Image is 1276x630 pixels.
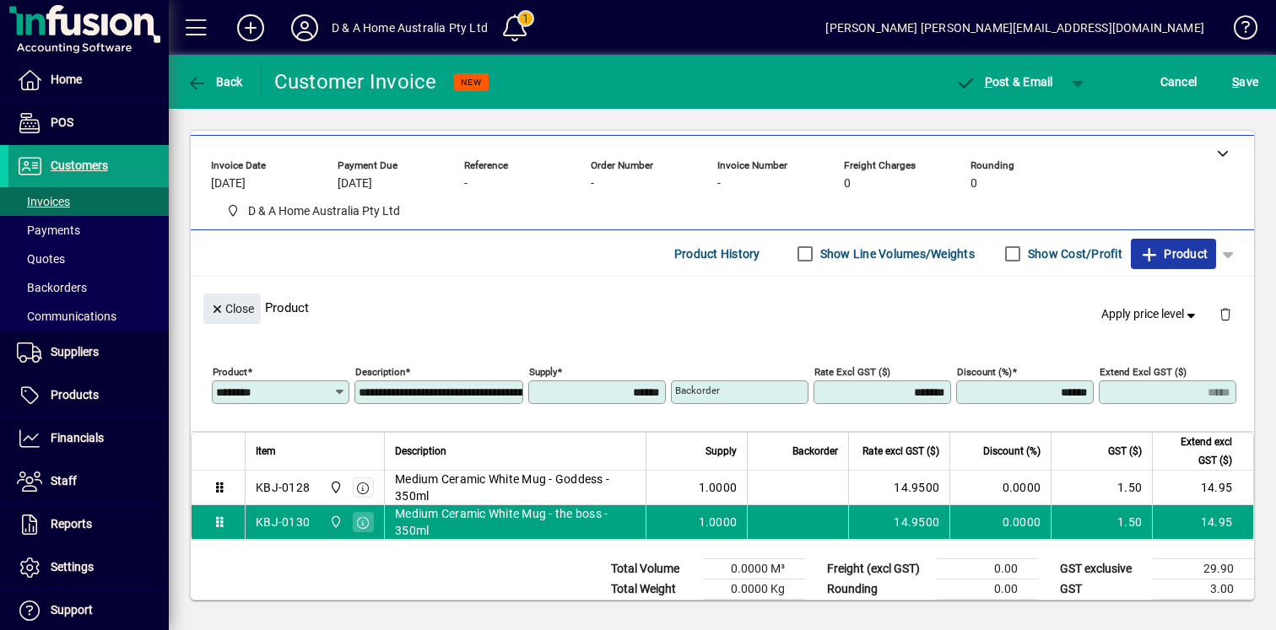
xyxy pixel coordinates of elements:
[256,514,310,530] div: KBJ-0130
[1139,240,1208,267] span: Product
[1153,600,1254,621] td: 32.90
[947,67,1062,97] button: Post & Email
[395,505,635,539] span: Medium Ceramic White Mug - the boss - 350ml
[1232,68,1258,95] span: ave
[8,547,169,589] a: Settings
[819,579,937,600] td: Rounding
[859,514,939,530] div: 14.9500
[668,239,767,269] button: Product History
[862,442,939,460] span: Rate excl GST ($)
[1156,67,1202,97] button: Cancel
[51,474,77,487] span: Staff
[706,442,737,460] span: Supply
[274,68,437,95] div: Customer Invoice
[355,366,405,378] mat-label: Description
[1153,559,1254,579] td: 29.90
[17,281,87,294] span: Backorders
[1205,306,1246,321] app-page-header-button: Delete
[937,559,1038,579] td: 0.00
[17,223,80,237] span: Payments
[8,187,169,216] a: Invoices
[1152,471,1253,505] td: 14.95
[278,13,332,43] button: Profile
[51,603,93,617] span: Support
[704,579,805,600] td: 0.0000 Kg
[51,73,82,86] span: Home
[211,177,246,191] span: [DATE]
[395,442,446,460] span: Description
[461,77,482,88] span: NEW
[529,366,557,378] mat-label: Supply
[51,560,94,573] span: Settings
[51,159,108,172] span: Customers
[17,252,65,266] span: Quotes
[464,177,468,191] span: -
[325,478,344,497] span: D & A Home Australia Pty Ltd
[1228,67,1262,97] button: Save
[169,67,262,97] app-page-header-button: Back
[191,277,1254,338] div: Product
[603,579,704,600] td: Total Weight
[949,505,1051,539] td: 0.0000
[844,177,851,191] span: 0
[955,75,1053,89] span: ost & Email
[338,177,372,191] span: [DATE]
[1052,579,1153,600] td: GST
[1152,505,1253,539] td: 14.95
[51,116,73,129] span: POS
[699,514,738,530] span: 1.0000
[1153,579,1254,600] td: 3.00
[224,13,278,43] button: Add
[8,460,169,503] a: Staff
[8,374,169,417] a: Products
[256,479,310,496] div: KBJ-0128
[983,442,1041,460] span: Discount (%)
[17,195,70,208] span: Invoices
[8,503,169,546] a: Reports
[717,177,721,191] span: -
[825,14,1204,41] div: [PERSON_NAME] [PERSON_NAME][EMAIL_ADDRESS][DOMAIN_NAME]
[17,310,116,323] span: Communications
[819,559,937,579] td: Freight (excl GST)
[8,59,169,101] a: Home
[1025,245,1122,262] label: Show Cost/Profit
[1160,68,1198,95] span: Cancel
[1131,239,1216,269] button: Product
[699,479,738,496] span: 1.0000
[325,513,344,531] span: D & A Home Australia Pty Ltd
[8,216,169,245] a: Payments
[219,201,407,222] span: D & A Home Australia Pty Ltd
[51,345,99,358] span: Suppliers
[937,579,1038,600] td: 0.00
[182,67,247,97] button: Back
[187,75,243,89] span: Back
[704,559,805,579] td: 0.0000 M³
[8,417,169,460] a: Financials
[814,366,890,378] mat-label: Rate excl GST ($)
[8,331,169,374] a: Suppliers
[51,517,92,530] span: Reports
[1051,505,1152,539] td: 1.50
[603,559,704,579] td: Total Volume
[256,442,276,460] span: Item
[674,240,760,267] span: Product History
[248,202,400,220] span: D & A Home Australia Pty Ltd
[817,245,975,262] label: Show Line Volumes/Weights
[1205,293,1246,334] button: Delete
[1052,559,1153,579] td: GST exclusive
[949,471,1051,505] td: 0.0000
[8,102,169,144] a: POS
[332,14,488,41] div: D & A Home Australia Pty Ltd
[203,293,261,324] button: Close
[1052,600,1153,621] td: GST inclusive
[51,388,99,401] span: Products
[1101,305,1199,323] span: Apply price level
[971,177,977,191] span: 0
[1221,3,1255,58] a: Knowledge Base
[792,442,838,460] span: Backorder
[1108,442,1142,460] span: GST ($)
[1100,366,1187,378] mat-label: Extend excl GST ($)
[1232,75,1239,89] span: S
[957,366,1012,378] mat-label: Discount (%)
[51,431,104,444] span: Financials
